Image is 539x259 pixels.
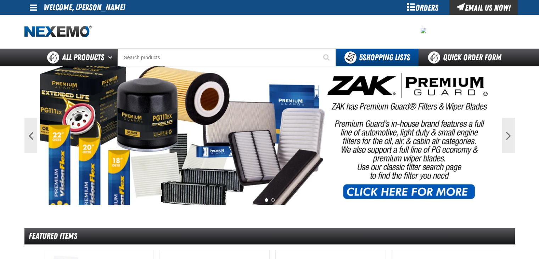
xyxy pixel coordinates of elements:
[419,49,515,66] a: Quick Order Form
[40,66,499,205] img: PG Filters & Wipers
[318,49,336,66] button: Start Searching
[421,28,426,33] img: 792e258ba9f2e0418e18c59e573ab877.png
[106,49,117,66] button: Open All Products pages
[502,118,515,153] button: Next
[271,198,275,202] button: 2 of 2
[336,49,419,66] button: You have 5 Shopping Lists. Open to view details
[24,118,37,153] button: Previous
[359,53,410,62] span: Shopping Lists
[265,198,268,202] button: 1 of 2
[24,228,515,244] div: Featured Items
[62,51,104,64] span: All Products
[359,53,363,62] strong: 5
[24,26,92,38] img: Nexemo logo
[117,49,336,66] input: Search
